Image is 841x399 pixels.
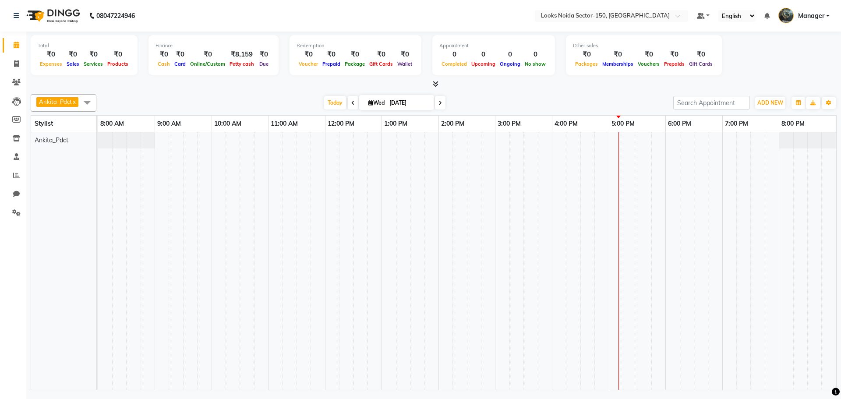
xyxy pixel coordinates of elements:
[155,49,172,60] div: ₹0
[22,4,82,28] img: logo
[395,61,414,67] span: Wallet
[155,61,172,67] span: Cash
[387,96,431,109] input: 2025-09-03
[573,42,715,49] div: Other sales
[39,98,72,105] span: Ankita_Pdct
[64,61,81,67] span: Sales
[105,61,131,67] span: Products
[320,49,343,60] div: ₹0
[498,49,523,60] div: 0
[172,49,188,60] div: ₹0
[72,98,76,105] a: x
[439,49,469,60] div: 0
[495,117,523,130] a: 3:00 PM
[395,49,414,60] div: ₹0
[297,42,414,49] div: Redemption
[172,61,188,67] span: Card
[269,117,300,130] a: 11:00 AM
[343,61,367,67] span: Package
[188,49,227,60] div: ₹0
[324,96,346,109] span: Today
[779,117,807,130] a: 8:00 PM
[523,49,548,60] div: 0
[573,49,600,60] div: ₹0
[105,49,131,60] div: ₹0
[366,99,387,106] span: Wed
[81,49,105,60] div: ₹0
[439,61,469,67] span: Completed
[755,97,785,109] button: ADD NEW
[666,117,693,130] a: 6:00 PM
[662,61,687,67] span: Prepaids
[662,49,687,60] div: ₹0
[552,117,580,130] a: 4:00 PM
[325,117,357,130] a: 12:00 PM
[155,117,183,130] a: 9:00 AM
[297,49,320,60] div: ₹0
[469,61,498,67] span: Upcoming
[723,117,750,130] a: 7:00 PM
[439,117,466,130] a: 2:00 PM
[687,61,715,67] span: Gift Cards
[673,96,750,109] input: Search Appointment
[256,49,272,60] div: ₹0
[469,49,498,60] div: 0
[600,61,636,67] span: Memberships
[38,61,64,67] span: Expenses
[757,99,783,106] span: ADD NEW
[35,120,53,127] span: Stylist
[81,61,105,67] span: Services
[498,61,523,67] span: Ongoing
[778,8,794,23] img: Manager
[343,49,367,60] div: ₹0
[573,61,600,67] span: Packages
[98,117,126,130] a: 8:00 AM
[38,42,131,49] div: Total
[212,117,244,130] a: 10:00 AM
[227,61,256,67] span: Petty cash
[636,49,662,60] div: ₹0
[257,61,271,67] span: Due
[320,61,343,67] span: Prepaid
[687,49,715,60] div: ₹0
[523,61,548,67] span: No show
[155,42,272,49] div: Finance
[439,42,548,49] div: Appointment
[96,4,135,28] b: 08047224946
[367,49,395,60] div: ₹0
[227,49,256,60] div: ₹8,159
[636,61,662,67] span: Vouchers
[798,11,824,21] span: Manager
[188,61,227,67] span: Online/Custom
[600,49,636,60] div: ₹0
[38,49,64,60] div: ₹0
[382,117,410,130] a: 1:00 PM
[35,136,68,144] span: Ankita_Pdct
[64,49,81,60] div: ₹0
[609,117,637,130] a: 5:00 PM
[367,61,395,67] span: Gift Cards
[297,61,320,67] span: Voucher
